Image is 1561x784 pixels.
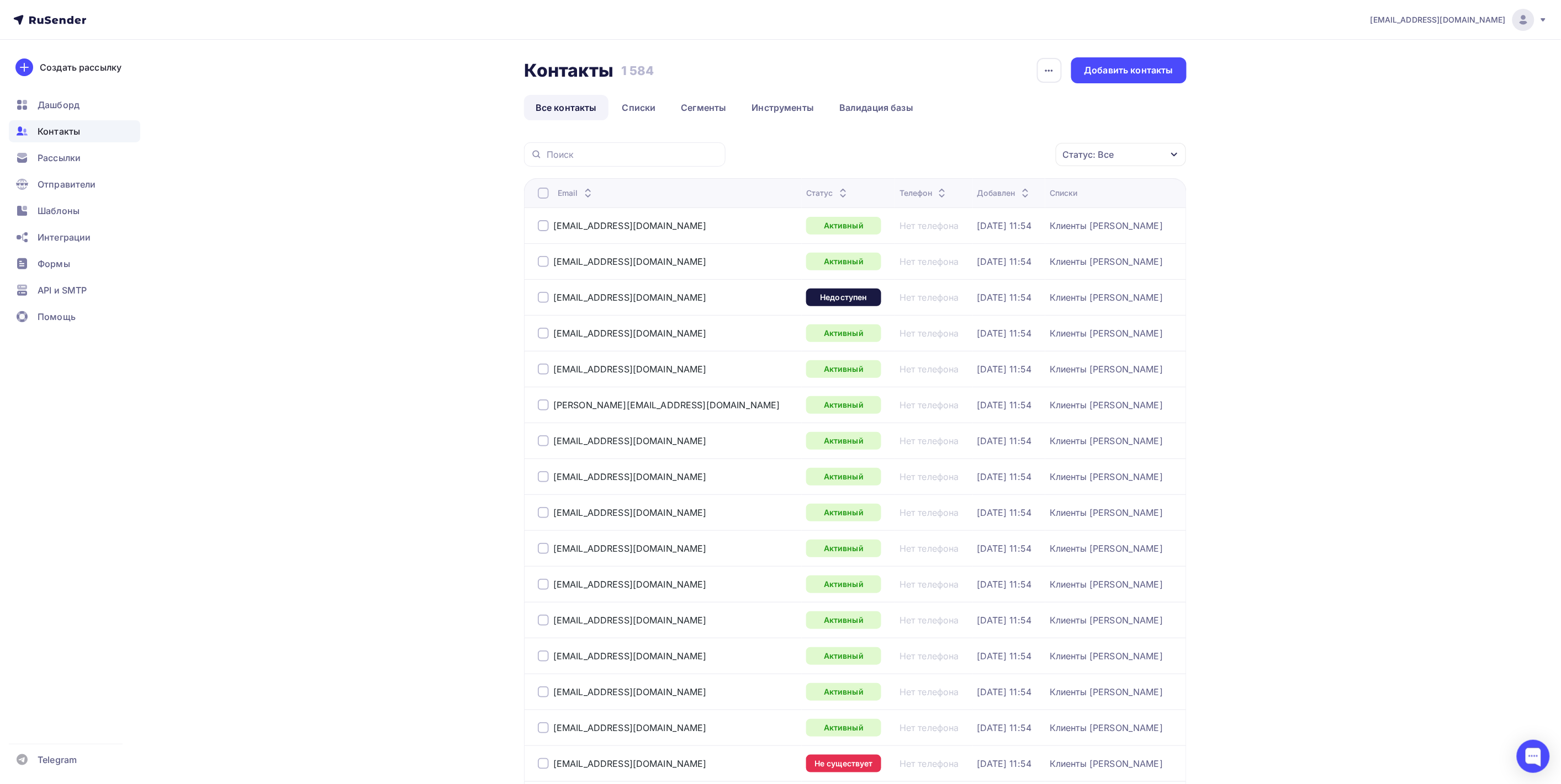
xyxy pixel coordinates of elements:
div: [DATE] 11:54 [977,256,1032,267]
span: Шаблоны [38,204,80,217]
a: Дашборд [9,94,140,116]
div: [EMAIL_ADDRESS][DOMAIN_NAME] [553,579,707,590]
div: Активный [806,360,881,378]
a: Отправители [9,173,140,195]
a: Нет телефона [899,507,959,518]
div: Клиенты [PERSON_NAME] [1050,686,1163,697]
a: Нет телефона [899,399,959,410]
div: [EMAIL_ADDRESS][DOMAIN_NAME] [553,722,707,733]
div: Активный [806,647,881,665]
a: Активный [806,253,881,270]
a: Валидация базы [828,95,925,120]
span: Дашборд [38,98,80,111]
a: [EMAIL_ADDRESS][DOMAIN_NAME] [1370,9,1548,31]
div: [DATE] 11:54 [977,579,1032,590]
a: Клиенты [PERSON_NAME] [1050,650,1163,662]
div: Клиенты [PERSON_NAME] [1050,507,1163,518]
a: [EMAIL_ADDRESS][DOMAIN_NAME] [553,292,707,303]
a: Сегменты [670,95,738,120]
div: Нет телефона [899,686,959,697]
a: [PERSON_NAME][EMAIL_ADDRESS][DOMAIN_NAME] [553,399,780,410]
a: Формы [9,253,140,275]
a: [EMAIL_ADDRESS][DOMAIN_NAME] [553,471,707,482]
div: [DATE] 11:54 [977,507,1032,518]
div: Нет телефона [899,615,959,626]
a: [DATE] 11:54 [977,292,1032,303]
a: [EMAIL_ADDRESS][DOMAIN_NAME] [553,650,707,662]
div: Статус: Все [1063,148,1114,161]
div: Не существует [806,755,881,772]
div: [EMAIL_ADDRESS][DOMAIN_NAME] [553,364,707,375]
a: Нет телефона [899,543,959,554]
a: Активный [806,468,881,486]
a: Активный [806,504,881,521]
a: Клиенты [PERSON_NAME] [1050,399,1163,410]
span: Помощь [38,310,76,323]
a: Активный [806,575,881,593]
div: [EMAIL_ADDRESS][DOMAIN_NAME] [553,507,707,518]
a: Клиенты [PERSON_NAME] [1050,543,1163,554]
a: Активный [806,683,881,701]
input: Поиск [547,148,719,161]
a: Активный [806,217,881,234]
a: [DATE] 11:54 [977,220,1032,231]
span: Интеграции [38,231,91,244]
a: [EMAIL_ADDRESS][DOMAIN_NAME] [553,435,707,446]
a: Активный [806,611,881,629]
a: Контакты [9,120,140,142]
span: Контакты [38,125,80,138]
a: Нет телефона [899,220,959,231]
a: Активный [806,540,881,557]
a: [EMAIL_ADDRESS][DOMAIN_NAME] [553,256,707,267]
div: [EMAIL_ADDRESS][DOMAIN_NAME] [553,220,707,231]
a: [DATE] 11:54 [977,615,1032,626]
div: Нет телефона [899,292,959,303]
a: Клиенты [PERSON_NAME] [1050,579,1163,590]
a: [DATE] 11:54 [977,435,1032,446]
div: Статус [806,188,850,199]
a: Активный [806,324,881,342]
div: Нет телефона [899,471,959,482]
a: Клиенты [PERSON_NAME] [1050,220,1163,231]
a: [EMAIL_ADDRESS][DOMAIN_NAME] [553,686,707,697]
a: Нет телефона [899,650,959,662]
div: Добавить контакты [1084,64,1173,77]
a: [DATE] 11:54 [977,328,1032,339]
a: [EMAIL_ADDRESS][DOMAIN_NAME] [553,328,707,339]
a: [DATE] 11:54 [977,722,1032,733]
div: Списки [1050,188,1078,199]
a: Нет телефона [899,758,959,769]
a: Клиенты [PERSON_NAME] [1050,435,1163,446]
div: Создать рассылку [40,61,121,74]
a: Клиенты [PERSON_NAME] [1050,758,1163,769]
div: Клиенты [PERSON_NAME] [1050,615,1163,626]
a: Нет телефона [899,328,959,339]
a: Шаблоны [9,200,140,222]
a: Клиенты [PERSON_NAME] [1050,364,1163,375]
div: [DATE] 11:54 [977,399,1032,410]
div: Добавлен [977,188,1032,199]
div: [DATE] 11:54 [977,543,1032,554]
